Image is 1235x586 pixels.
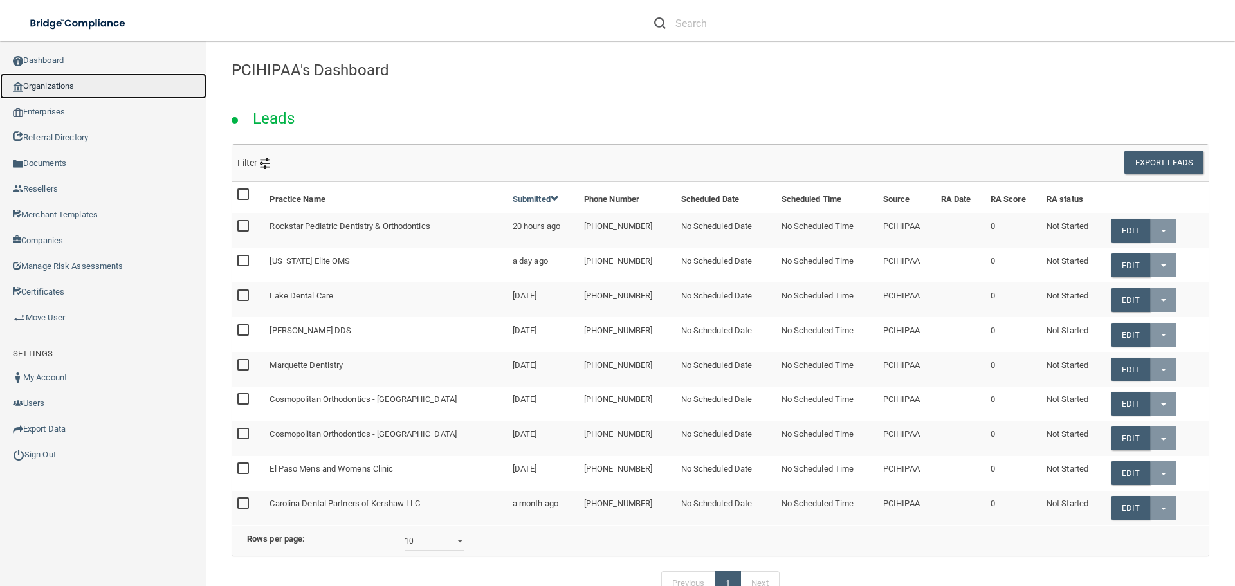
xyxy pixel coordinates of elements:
[878,491,936,525] td: PCIHIPAA
[676,456,776,491] td: No Scheduled Date
[19,10,138,37] img: bridge_compliance_login_screen.278c3ca4.svg
[508,456,579,491] td: [DATE]
[1111,461,1150,485] a: Edit
[1041,317,1106,352] td: Not Started
[508,352,579,387] td: [DATE]
[13,449,24,461] img: ic_power_dark.7ecde6b1.png
[264,182,507,213] th: Practice Name
[776,317,878,352] td: No Scheduled Time
[579,182,676,213] th: Phone Number
[878,421,936,456] td: PCIHIPAA
[1111,253,1150,277] a: Edit
[1111,288,1150,312] a: Edit
[13,398,23,408] img: icon-users.e205127d.png
[508,248,579,282] td: a day ago
[676,213,776,248] td: No Scheduled Date
[676,182,776,213] th: Scheduled Date
[1041,491,1106,525] td: Not Started
[579,421,676,456] td: [PHONE_NUMBER]
[776,213,878,248] td: No Scheduled Time
[13,56,23,66] img: ic_dashboard_dark.d01f4a41.png
[776,421,878,456] td: No Scheduled Time
[776,456,878,491] td: No Scheduled Time
[654,17,666,29] img: ic-search.3b580494.png
[985,387,1041,421] td: 0
[13,311,26,324] img: briefcase.64adab9b.png
[1111,358,1150,381] a: Edit
[878,248,936,282] td: PCIHIPAA
[1111,496,1150,520] a: Edit
[13,184,23,194] img: ic_reseller.de258add.png
[985,248,1041,282] td: 0
[1041,456,1106,491] td: Not Started
[579,213,676,248] td: [PHONE_NUMBER]
[13,372,23,383] img: ic_user_dark.df1a06c3.png
[1124,151,1203,174] button: Export Leads
[13,159,23,169] img: icon-documents.8dae5593.png
[936,182,985,213] th: RA Date
[676,387,776,421] td: No Scheduled Date
[776,282,878,317] td: No Scheduled Time
[13,108,23,117] img: enterprise.0d942306.png
[260,158,270,169] img: icon-filter@2x.21656d0b.png
[985,491,1041,525] td: 0
[776,352,878,387] td: No Scheduled Time
[264,352,507,387] td: Marquette Dentistry
[264,421,507,456] td: Cosmopolitan Orthodontics - [GEOGRAPHIC_DATA]
[579,387,676,421] td: [PHONE_NUMBER]
[13,346,53,362] label: SETTINGS
[878,282,936,317] td: PCIHIPAA
[878,182,936,213] th: Source
[985,182,1041,213] th: RA Score
[1111,323,1150,347] a: Edit
[264,387,507,421] td: Cosmopolitan Orthodontics - [GEOGRAPHIC_DATA]
[508,387,579,421] td: [DATE]
[776,248,878,282] td: No Scheduled Time
[1041,248,1106,282] td: Not Started
[1111,426,1150,450] a: Edit
[676,352,776,387] td: No Scheduled Date
[508,421,579,456] td: [DATE]
[508,491,579,525] td: a month ago
[13,82,23,92] img: organization-icon.f8decf85.png
[1041,387,1106,421] td: Not Started
[878,213,936,248] td: PCIHIPAA
[264,491,507,525] td: Carolina Dental Partners of Kershaw LLC
[264,248,507,282] td: [US_STATE] Elite OMS
[508,282,579,317] td: [DATE]
[776,182,878,213] th: Scheduled Time
[1041,282,1106,317] td: Not Started
[1041,421,1106,456] td: Not Started
[232,62,1209,78] h4: PCIHIPAA's Dashboard
[985,317,1041,352] td: 0
[264,456,507,491] td: El Paso Mens and Womens Clinic
[579,282,676,317] td: [PHONE_NUMBER]
[878,387,936,421] td: PCIHIPAA
[878,456,936,491] td: PCIHIPAA
[579,491,676,525] td: [PHONE_NUMBER]
[776,491,878,525] td: No Scheduled Time
[240,100,308,136] h2: Leads
[676,317,776,352] td: No Scheduled Date
[878,352,936,387] td: PCIHIPAA
[247,534,305,544] b: Rows per page:
[1041,352,1106,387] td: Not Started
[676,248,776,282] td: No Scheduled Date
[985,421,1041,456] td: 0
[1041,213,1106,248] td: Not Started
[985,213,1041,248] td: 0
[264,213,507,248] td: Rockstar Pediatric Dentistry & Orthodontics
[878,317,936,352] td: PCIHIPAA
[1041,182,1106,213] th: RA status
[508,213,579,248] td: 20 hours ago
[579,248,676,282] td: [PHONE_NUMBER]
[985,456,1041,491] td: 0
[676,282,776,317] td: No Scheduled Date
[676,491,776,525] td: No Scheduled Date
[237,158,270,168] span: Filter
[985,352,1041,387] td: 0
[264,282,507,317] td: Lake Dental Care
[13,424,23,434] img: icon-export.b9366987.png
[513,194,559,204] a: Submitted
[579,317,676,352] td: [PHONE_NUMBER]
